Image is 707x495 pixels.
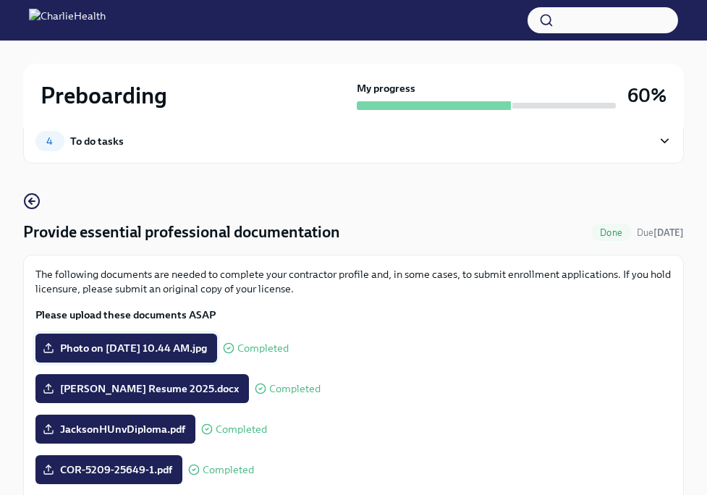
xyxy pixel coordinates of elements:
[269,384,321,394] span: Completed
[653,227,684,238] strong: [DATE]
[29,9,106,32] img: CharlieHealth
[216,424,267,435] span: Completed
[35,334,217,363] label: Photo on [DATE] 10.44 AM.jpg
[203,465,254,475] span: Completed
[591,227,631,238] span: Done
[46,381,239,396] span: [PERSON_NAME] Resume 2025.docx
[627,82,666,109] h3: 60%
[35,415,195,444] label: JacksonHUnvDiploma.pdf
[35,455,182,484] label: COR-5209-25649-1.pdf
[35,308,216,321] strong: Please upload these documents ASAP
[23,221,340,243] h4: Provide essential professional documentation
[637,227,684,238] span: Due
[41,81,167,110] h2: Preboarding
[357,81,415,96] strong: My progress
[46,422,185,436] span: JacksonHUnvDiploma.pdf
[35,374,249,403] label: [PERSON_NAME] Resume 2025.docx
[237,343,289,354] span: Completed
[38,136,62,147] span: 4
[70,133,124,149] div: To do tasks
[46,341,207,355] span: Photo on [DATE] 10.44 AM.jpg
[637,226,684,240] span: October 9th, 2025 09:00
[35,267,672,296] p: The following documents are needed to complete your contractor profile and, in some cases, to sub...
[46,462,172,477] span: COR-5209-25649-1.pdf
